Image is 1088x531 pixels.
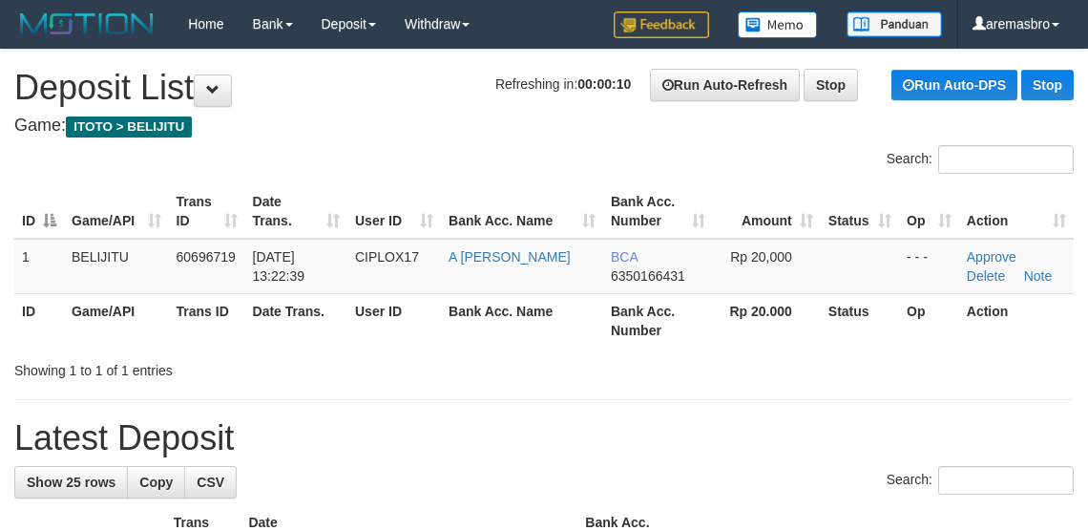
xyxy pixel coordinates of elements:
[938,466,1074,495] input: Search:
[14,184,64,239] th: ID: activate to sort column descending
[14,293,64,348] th: ID
[804,69,858,101] a: Stop
[139,475,173,490] span: Copy
[27,475,115,490] span: Show 25 rows
[611,249,638,265] span: BCA
[738,11,818,38] img: Button%20Memo.svg
[197,475,224,490] span: CSV
[64,293,169,348] th: Game/API
[713,293,820,348] th: Rp 20.000
[713,184,820,239] th: Amount: activate to sort column ascending
[899,293,959,348] th: Op
[603,184,713,239] th: Bank Acc. Number: activate to sort column ascending
[253,249,305,284] span: [DATE] 13:22:39
[169,184,245,239] th: Trans ID: activate to sort column ascending
[603,293,713,348] th: Bank Acc. Number
[899,184,959,239] th: Op: activate to sort column ascending
[14,239,64,294] td: 1
[177,249,236,265] span: 60696719
[891,70,1017,100] a: Run Auto-DPS
[887,145,1074,174] label: Search:
[611,268,685,284] span: Copy 6350166431 to clipboard
[245,184,347,239] th: Date Trans.: activate to sort column ascending
[66,117,192,138] span: ITOTO > BELIJITU
[14,419,1074,457] h1: Latest Deposit
[577,76,631,92] strong: 00:00:10
[347,293,441,348] th: User ID
[1021,70,1074,100] a: Stop
[14,117,1074,136] h4: Game:
[614,11,709,38] img: Feedback.jpg
[821,293,899,348] th: Status
[449,249,571,265] a: A [PERSON_NAME]
[184,466,237,499] a: CSV
[959,184,1074,239] th: Action: activate to sort column ascending
[495,76,631,92] span: Refreshing in:
[64,239,169,294] td: BELIJITU
[14,466,128,499] a: Show 25 rows
[14,353,439,380] div: Showing 1 to 1 of 1 entries
[959,293,1074,348] th: Action
[347,184,441,239] th: User ID: activate to sort column ascending
[14,69,1074,107] h1: Deposit List
[1024,268,1053,284] a: Note
[938,145,1074,174] input: Search:
[169,293,245,348] th: Trans ID
[887,466,1074,495] label: Search:
[441,293,603,348] th: Bank Acc. Name
[967,249,1016,265] a: Approve
[899,239,959,294] td: - - -
[64,184,169,239] th: Game/API: activate to sort column ascending
[821,184,899,239] th: Status: activate to sort column ascending
[245,293,347,348] th: Date Trans.
[730,249,792,265] span: Rp 20,000
[650,69,800,101] a: Run Auto-Refresh
[847,11,942,37] img: panduan.png
[967,268,1005,284] a: Delete
[14,10,159,38] img: MOTION_logo.png
[441,184,603,239] th: Bank Acc. Name: activate to sort column ascending
[355,249,419,265] span: CIPLOX17
[127,466,185,499] a: Copy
